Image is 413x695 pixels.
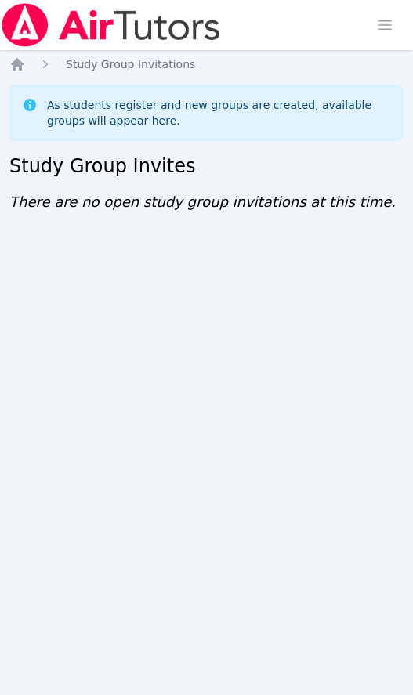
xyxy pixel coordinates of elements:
nav: Breadcrumb [9,56,404,72]
div: As students register and new groups are created, available groups will appear here. [47,97,391,129]
span: Study Group Invitations [66,58,195,71]
span: There are no open study group invitations at this time. [9,194,396,210]
a: Study Group Invitations [66,56,195,72]
h2: Study Group Invites [9,154,404,179]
